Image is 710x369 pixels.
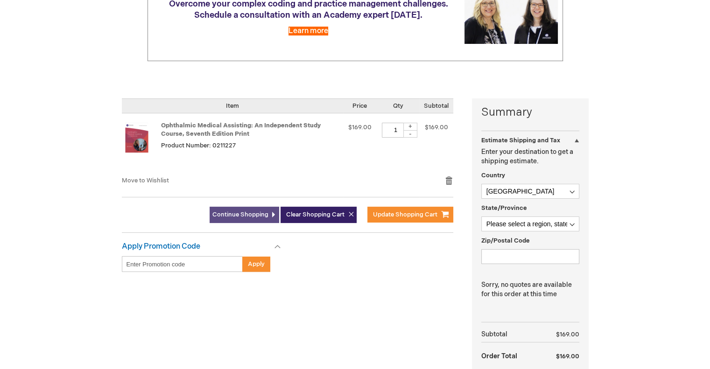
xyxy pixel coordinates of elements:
span: Clear Shopping Cart [286,211,344,218]
img: Ophthalmic Medical Assisting: An Independent Study Course, Seventh Edition Print [122,123,152,153]
a: Learn more [288,27,328,35]
span: Qty [393,102,403,110]
span: Continue Shopping [212,211,268,218]
button: Update Shopping Cart [367,207,453,223]
strong: Estimate Shipping and Tax [481,137,560,144]
p: Enter your destination to get a shipping estimate. [481,147,579,166]
input: Enter Promotion code [122,256,243,272]
span: Update Shopping Cart [373,211,437,218]
span: Product Number: 0211227 [161,142,236,149]
span: Zip/Postal Code [481,237,530,244]
button: Clear Shopping Cart [281,207,357,223]
span: $169.00 [556,331,579,338]
span: Item [226,102,239,110]
span: Apply [248,260,265,268]
input: Qty [382,123,410,138]
div: + [403,123,417,131]
span: $169.00 [556,353,579,360]
span: $169.00 [425,124,448,131]
button: Apply [242,256,270,272]
div: - [403,130,417,138]
span: State/Province [481,204,527,212]
a: Continue Shopping [210,207,279,223]
span: $169.00 [348,124,372,131]
p: Sorry, no quotes are available for this order at this time [481,280,579,299]
span: Subtotal [424,102,449,110]
th: Subtotal [481,327,538,342]
a: Ophthalmic Medical Assisting: An Independent Study Course, Seventh Edition Print [122,123,161,167]
span: Price [352,102,367,110]
strong: Order Total [481,348,517,364]
strong: Summary [481,104,579,120]
strong: Apply Promotion Code [122,242,200,251]
span: Country [481,172,505,179]
a: Ophthalmic Medical Assisting: An Independent Study Course, Seventh Edition Print [161,122,321,138]
a: Move to Wishlist [122,177,169,184]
